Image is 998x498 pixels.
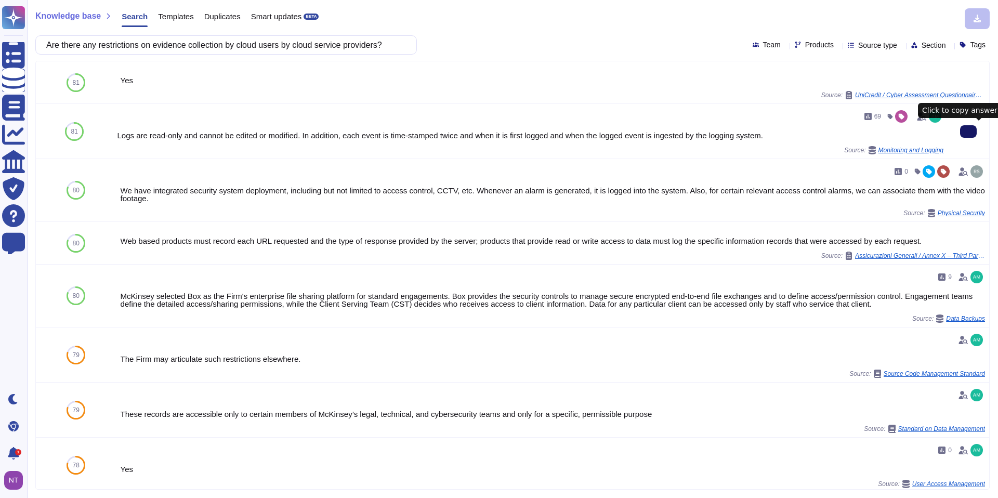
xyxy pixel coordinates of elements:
span: Source type [858,42,897,49]
div: Web based products must record each URL requested and the type of response provided by the server... [121,237,985,245]
span: Section [922,42,946,49]
div: 1 [15,449,21,455]
span: Templates [158,12,193,20]
span: Source Code Management Standard [884,371,985,377]
span: Physical Security [938,210,985,216]
span: Team [763,41,781,48]
div: The Firm may articulate such restrictions elsewhere. [121,355,985,363]
span: 80 [73,240,80,246]
span: Tags [970,41,986,48]
span: Standard on Data Management [898,426,985,432]
span: 69 [874,113,881,120]
div: These records are accessible only to certain members of McKinsey’s legal, technical, and cybersec... [121,410,985,418]
span: User Access Management [912,481,985,487]
div: BETA [304,14,319,20]
span: Source: [912,314,985,323]
div: Yes [121,465,985,473]
span: Monitoring and Logging [878,147,943,153]
img: user [970,165,983,178]
span: Source: [864,425,985,433]
span: 79 [73,407,80,413]
img: user [970,389,983,401]
span: 79 [73,352,80,358]
span: Source: [821,252,985,260]
input: Search a question or template... [41,36,406,54]
span: Products [805,41,834,48]
div: Yes [121,76,985,84]
span: 78 [73,462,80,468]
span: 9 [948,274,952,280]
span: Source: [878,480,985,488]
div: We have integrated security system deployment, including but not limited to access control, CCTV,... [121,187,985,202]
button: user [2,469,30,492]
span: Source: [903,209,985,217]
div: McKinsey selected Box as the Firm's enterprise file sharing platform for standard engagements. Bo... [121,292,985,308]
span: Knowledge base [35,12,101,20]
span: Smart updates [251,12,302,20]
span: Source: [821,91,985,99]
span: Assicurazioni Generali / Annex X – Third Parties Security Exhibits [PERSON_NAME] v1.1 (2) [855,253,985,259]
span: Duplicates [204,12,241,20]
span: 81 [73,80,80,86]
span: Source: [849,370,985,378]
div: Logs are read-only and cannot be edited or modified. In addition, each event is time-stamped twic... [117,132,943,139]
span: 80 [73,293,80,299]
span: 80 [73,187,80,193]
img: user [4,471,23,490]
span: 0 [904,168,908,175]
span: UniCredit / Cyber Assessment Questionnaire TPRM [855,92,985,98]
span: Search [122,12,148,20]
img: user [970,444,983,456]
span: 0 [948,447,952,453]
span: 81 [71,128,78,135]
img: user [970,271,983,283]
span: Source: [844,146,943,154]
img: user [970,334,983,346]
span: Data Backups [946,316,985,322]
